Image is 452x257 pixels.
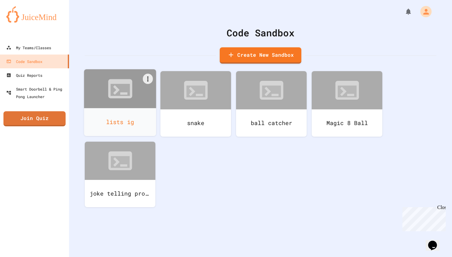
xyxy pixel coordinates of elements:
[6,44,51,51] div: My Teams/Classes
[84,108,156,136] div: lists ig
[85,26,436,40] div: Code Sandbox
[6,58,42,65] div: Code Sandbox
[6,6,63,23] img: logo-orange.svg
[160,71,231,137] a: snake
[84,69,156,136] a: lists ig
[3,3,43,40] div: Chat with us now!Close
[6,85,67,100] div: Smart Doorbell & Ping Pong Launcher
[85,142,155,207] a: joke telling program
[6,71,42,79] div: Quiz Reports
[236,109,307,137] div: ball catcher
[236,71,307,137] a: ball catcher
[220,47,301,64] a: Create New Sandbox
[414,4,433,19] div: My Account
[312,109,382,137] div: Magic 8 Ball
[312,71,382,137] a: Magic 8 Ball
[85,180,155,207] div: joke telling program
[426,232,446,251] iframe: chat widget
[160,109,231,137] div: snake
[393,6,414,17] div: My Notifications
[400,205,446,231] iframe: chat widget
[3,111,66,126] a: Join Quiz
